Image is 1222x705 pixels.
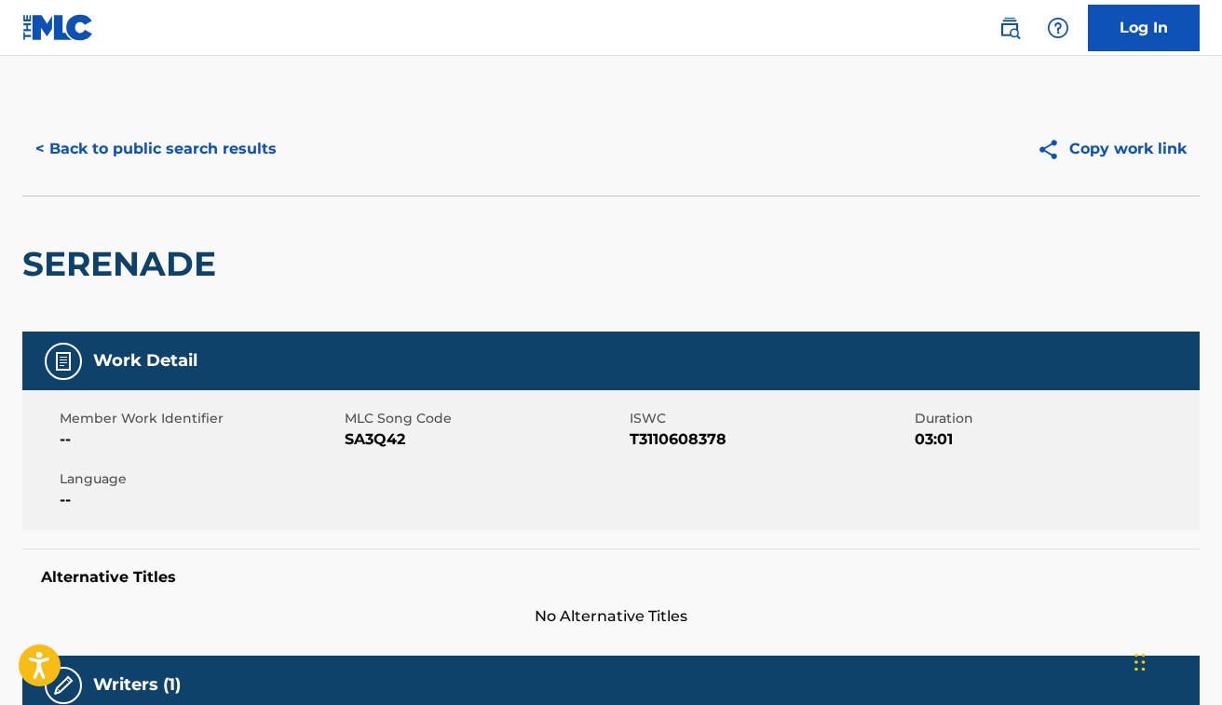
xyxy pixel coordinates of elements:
span: Language [60,469,340,489]
span: -- [60,428,340,451]
h5: Work Detail [93,350,197,372]
span: -- [60,489,340,511]
span: Duration [915,409,1195,428]
img: Writers [52,674,75,697]
span: MLC Song Code [345,409,625,428]
iframe: Chat Widget [1129,616,1222,705]
span: SA3Q42 [345,428,625,451]
span: Member Work Identifier [60,409,340,428]
button: < Back to public search results [22,126,290,172]
span: 03:01 [915,428,1195,451]
img: search [998,17,1021,39]
img: Copy work link [1037,138,1069,161]
h5: Writers (1) [93,674,181,696]
h5: Alternative Titles [41,568,1181,587]
img: help [1047,17,1069,39]
img: MLC Logo [22,14,94,41]
img: Work Detail [52,350,75,373]
span: ISWC [630,409,910,428]
span: T3110608378 [630,428,910,451]
span: No Alternative Titles [22,605,1200,628]
div: Drag [1134,634,1146,690]
button: Copy work link [1024,126,1200,172]
div: Help [1039,9,1077,47]
a: Public Search [991,9,1028,47]
h2: SERENADE [22,243,225,285]
a: Log In [1088,5,1200,51]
